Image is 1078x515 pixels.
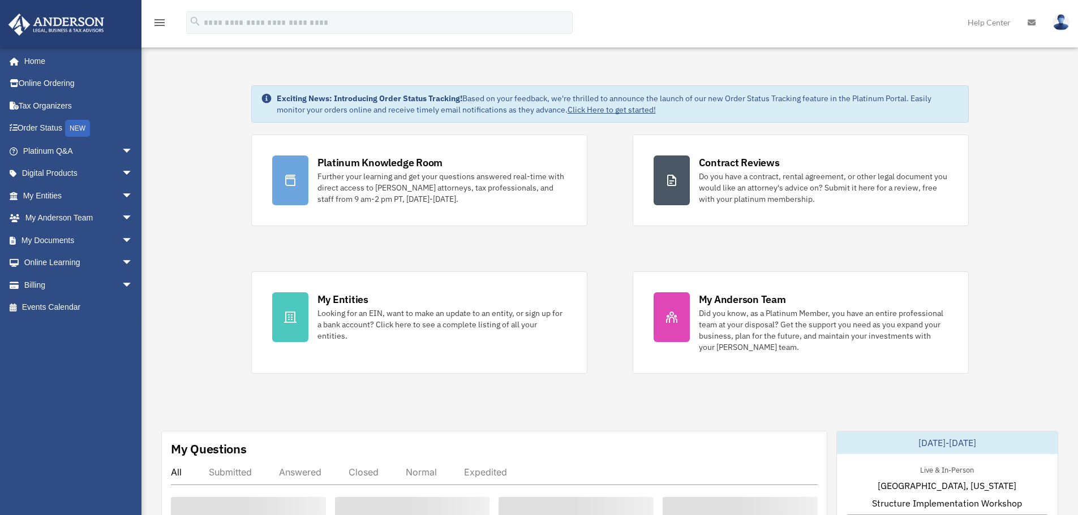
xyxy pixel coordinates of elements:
a: Digital Productsarrow_drop_down [8,162,150,185]
span: arrow_drop_down [122,162,144,185]
div: Based on your feedback, we're thrilled to announce the launch of our new Order Status Tracking fe... [277,93,959,115]
a: Order StatusNEW [8,117,150,140]
a: Online Learningarrow_drop_down [8,252,150,274]
div: Submitted [209,466,252,478]
div: Looking for an EIN, want to make an update to an entity, or sign up for a bank account? Click her... [317,308,566,341]
div: Expedited [464,466,507,478]
div: Further your learning and get your questions answered real-time with direct access to [PERSON_NAM... [317,171,566,205]
span: [GEOGRAPHIC_DATA], [US_STATE] [878,479,1016,492]
span: arrow_drop_down [122,207,144,230]
div: All [171,466,182,478]
i: search [189,15,201,28]
a: Online Ordering [8,72,150,95]
a: Billingarrow_drop_down [8,274,150,296]
strong: Exciting News: Introducing Order Status Tracking! [277,93,462,103]
span: arrow_drop_down [122,252,144,275]
span: arrow_drop_down [122,184,144,207]
a: Platinum Knowledge Room Further your learning and get your questions answered real-time with dire... [251,135,587,226]
a: Platinum Q&Aarrow_drop_down [8,140,150,162]
div: My Questions [171,440,247,457]
span: Structure Implementation Workshop [872,496,1022,510]
span: arrow_drop_down [122,274,144,297]
div: Closed [349,466,379,478]
i: menu [153,16,166,29]
div: Answered [279,466,321,478]
span: arrow_drop_down [122,229,144,252]
a: My Anderson Teamarrow_drop_down [8,207,150,230]
div: Do you have a contract, rental agreement, or other legal document you would like an attorney's ad... [699,171,948,205]
div: My Anderson Team [699,292,786,306]
a: menu [153,20,166,29]
span: arrow_drop_down [122,140,144,163]
div: Normal [406,466,437,478]
a: Events Calendar [8,296,150,319]
a: My Documentsarrow_drop_down [8,229,150,252]
a: Contract Reviews Do you have a contract, rental agreement, or other legal document you would like... [633,135,969,226]
div: Live & In-Person [911,463,983,475]
img: User Pic [1053,14,1070,31]
img: Anderson Advisors Platinum Portal [5,14,108,36]
div: [DATE]-[DATE] [837,431,1058,454]
div: My Entities [317,292,368,306]
div: Contract Reviews [699,155,780,170]
a: Tax Organizers [8,94,150,117]
div: Platinum Knowledge Room [317,155,443,170]
div: Did you know, as a Platinum Member, you have an entire professional team at your disposal? Get th... [699,308,948,353]
a: Click Here to get started! [568,105,656,115]
a: My Entitiesarrow_drop_down [8,184,150,207]
a: Home [8,50,144,72]
a: My Entities Looking for an EIN, want to make an update to an entity, or sign up for a bank accoun... [251,271,587,374]
div: NEW [65,120,90,137]
a: My Anderson Team Did you know, as a Platinum Member, you have an entire professional team at your... [633,271,969,374]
